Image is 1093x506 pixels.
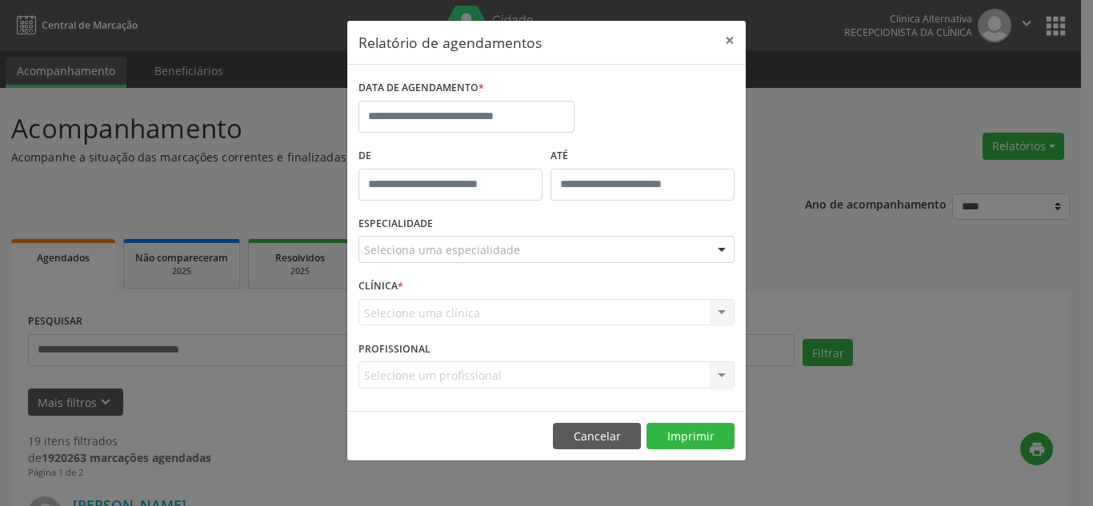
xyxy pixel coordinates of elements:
[714,21,746,60] button: Close
[358,76,484,101] label: DATA DE AGENDAMENTO
[358,337,430,361] label: PROFISSIONAL
[358,144,542,169] label: De
[551,144,735,169] label: ATÉ
[358,32,542,53] h5: Relatório de agendamentos
[358,212,433,237] label: ESPECIALIDADE
[553,423,641,450] button: Cancelar
[358,274,403,299] label: CLÍNICA
[364,241,520,258] span: Seleciona uma especialidade
[647,423,735,450] button: Imprimir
